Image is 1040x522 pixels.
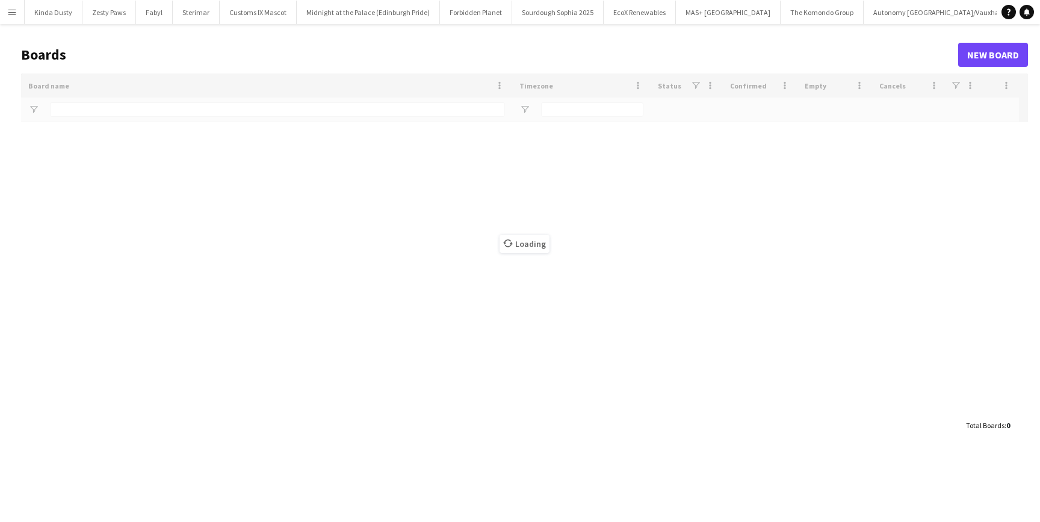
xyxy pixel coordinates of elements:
button: Sterimar [173,1,220,24]
span: 0 [1006,421,1010,430]
button: EcoX Renewables [604,1,676,24]
button: Midnight at the Palace (Edinburgh Pride) [297,1,440,24]
button: The Komondo Group [781,1,864,24]
span: Loading [500,235,549,253]
button: Zesty Paws [82,1,136,24]
button: Fabyl [136,1,173,24]
div: : [966,414,1010,437]
button: Forbidden Planet [440,1,512,24]
button: Autonomy [GEOGRAPHIC_DATA]/Vauxhall One [864,1,1027,24]
button: MAS+ [GEOGRAPHIC_DATA] [676,1,781,24]
a: New Board [958,43,1028,67]
button: Customs IX Mascot [220,1,297,24]
span: Total Boards [966,421,1004,430]
button: Sourdough Sophia 2025 [512,1,604,24]
h1: Boards [21,46,958,64]
button: Kinda Dusty [25,1,82,24]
